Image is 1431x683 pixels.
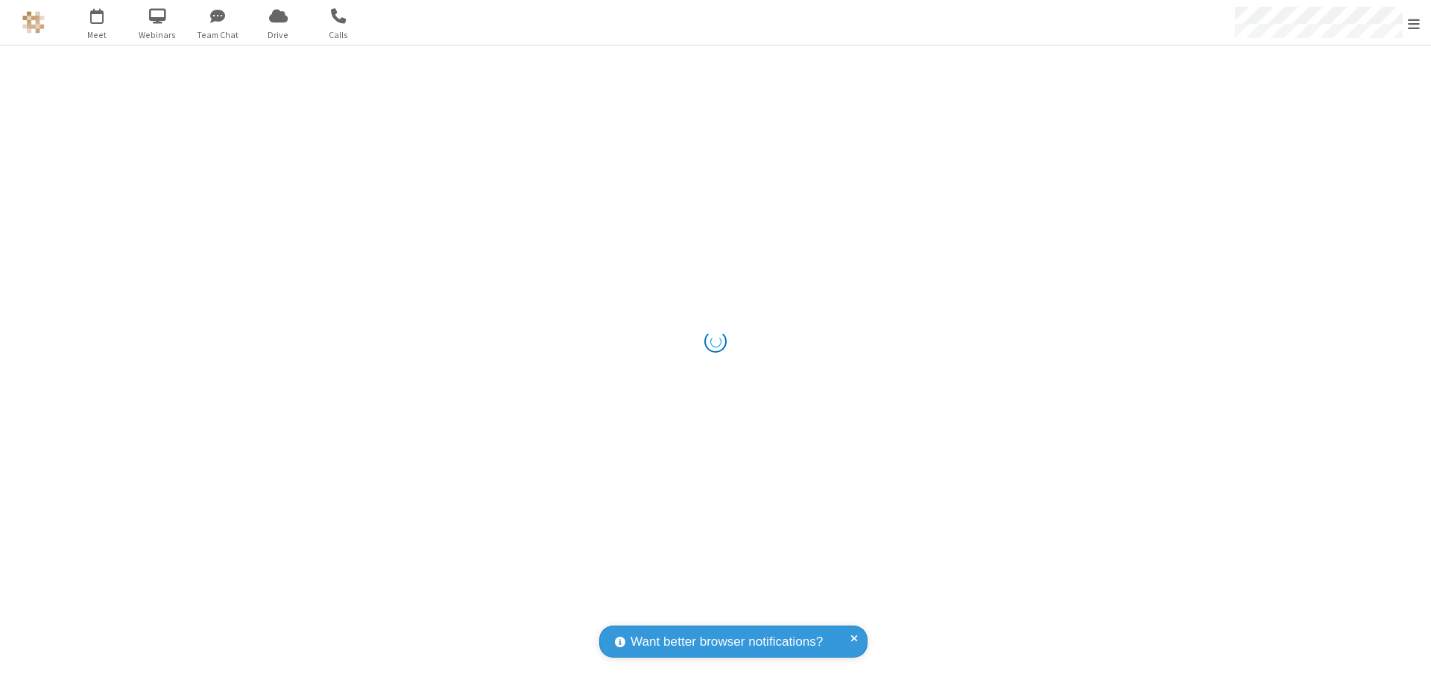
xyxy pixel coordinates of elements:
[190,28,246,42] span: Team Chat
[22,11,45,34] img: QA Selenium DO NOT DELETE OR CHANGE
[631,632,823,652] span: Want better browser notifications?
[69,28,125,42] span: Meet
[130,28,186,42] span: Webinars
[311,28,367,42] span: Calls
[250,28,306,42] span: Drive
